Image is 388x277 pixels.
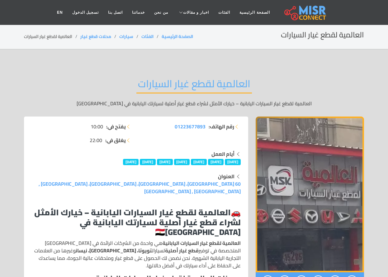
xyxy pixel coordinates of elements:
[34,205,241,239] strong: العالمية لقطع غيار السيارات اليابانية – خيارك الأمثل لشراء قطع غيار أصلية لسيارتك اليابانية في [G...
[24,33,80,40] li: العالمية لقطع غيار السيارات
[106,123,126,130] strong: يفتح في:
[91,123,103,130] span: 10:00
[76,246,152,255] strong: تويوتا، [GEOGRAPHIC_DATA]، نيسان
[140,159,156,165] span: [DATE]
[175,123,206,130] a: 01223677893
[24,100,364,107] p: العالمية لقطع غيار السيارات اليابانية – خيارك الأمثل لشراء قطع غيار أصلية لسيارتك اليابانية في [G...
[256,117,364,272] img: العالمية لقطع غيار السيارات
[157,159,173,165] span: [DATE]
[281,31,364,40] h2: العالمية لقطع غيار السيارات
[127,7,149,18] a: خدماتنا
[218,172,234,181] strong: العنوان
[105,136,126,144] strong: يغلق في:
[175,122,206,131] span: 01223677893
[163,238,241,248] strong: العالمية لقطع غيار السيارات اليابانية
[191,159,207,165] span: [DATE]
[173,7,214,18] a: اخبار و مقالات
[225,159,241,165] span: [DATE]
[52,7,68,18] a: EN
[183,10,209,15] span: اخبار و مقالات
[119,32,133,41] a: سيارات
[103,7,127,18] a: اتصل بنا
[174,159,190,165] span: [DATE]
[162,32,193,41] a: الصفحة الرئيسية
[209,123,234,130] strong: رقم الهاتف:
[208,159,224,165] span: [DATE]
[141,32,154,41] a: الفئات
[31,239,241,269] p: هي واحدة من الشركات الرائدة في [GEOGRAPHIC_DATA] المتخصصة في توفير لسيارات وغيرها من العلامات الت...
[235,7,274,18] a: الصفحة الرئيسية
[149,7,173,18] a: من نحن
[284,5,326,20] img: main.misr_connect
[90,136,102,144] span: 22:00
[165,246,199,255] strong: قطع غيار أصلية
[80,32,111,41] a: محلات قطع غيار
[31,208,241,237] h3: 🚗 🇪🇬
[136,78,252,93] h2: العالمية لقطع غيار السيارات
[68,7,103,18] a: تسجيل الدخول
[256,117,364,272] div: 1 / 1
[211,149,234,159] strong: أيام العمل
[214,7,235,18] a: الفئات
[39,179,241,196] a: 60 [GEOGRAPHIC_DATA]، [GEOGRAPHIC_DATA]، [GEOGRAPHIC_DATA]، [GEOGRAPHIC_DATA] , [GEOGRAPHIC_DATA]...
[123,159,139,165] span: [DATE]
